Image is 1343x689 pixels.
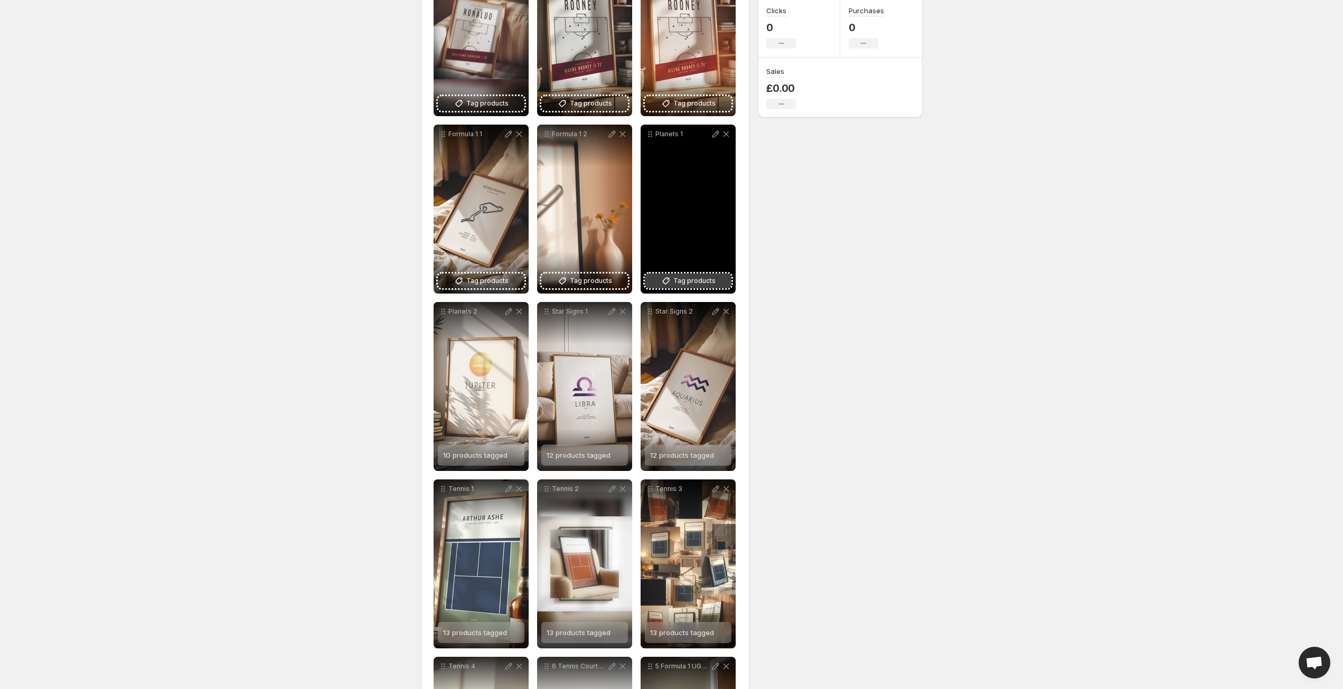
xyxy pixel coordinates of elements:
p: Tennis 2 [552,485,607,493]
span: 12 products tagged [650,451,714,459]
p: £0.00 [766,82,796,95]
p: 6 Tennis Courts UGC - [PERSON_NAME] Week 1-2 [552,662,607,671]
p: Formula 1 2 [552,130,607,138]
span: Tag products [466,98,509,109]
div: Tennis 213 products tagged [537,479,632,648]
p: Star Signs 2 [655,307,710,316]
div: Formula 1 1Tag products [434,125,529,294]
p: Tennis 1 [448,485,503,493]
div: Planets 1Tag products [641,125,736,294]
span: Tag products [673,98,716,109]
div: Star Signs 212 products tagged [641,302,736,471]
p: Tennis 3 [655,485,710,493]
button: Tag products [541,273,628,288]
h3: Sales [766,66,784,77]
div: Formula 1 2Tag products [537,125,632,294]
div: Planets 210 products tagged [434,302,529,471]
span: 12 products tagged [547,451,611,459]
h3: Clicks [766,5,786,16]
p: Planets 1 [655,130,710,138]
button: Tag products [645,273,731,288]
button: Tag products [438,96,524,111]
span: 13 products tagged [547,628,611,637]
div: Tennis 113 products tagged [434,479,529,648]
p: Planets 2 [448,307,503,316]
p: 0 [849,21,884,34]
div: Tennis 313 products tagged [641,479,736,648]
button: Tag products [541,96,628,111]
button: Tag products [438,273,524,288]
button: Tag products [645,96,731,111]
h3: Purchases [849,5,884,16]
p: 5 Formula 1 UGC - El Week 1-2 [655,662,710,671]
span: Tag products [570,276,612,286]
span: 13 products tagged [650,628,714,637]
div: Star Signs 112 products tagged [537,302,632,471]
span: Tag products [673,276,716,286]
span: 10 products tagged [443,451,508,459]
span: Tag products [466,276,509,286]
p: Star Signs 1 [552,307,607,316]
p: Formula 1 1 [448,130,503,138]
span: 13 products tagged [443,628,507,637]
span: Tag products [570,98,612,109]
div: Open chat [1299,647,1330,678]
p: 0 [766,21,796,34]
p: Tennis 4 [448,662,503,671]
